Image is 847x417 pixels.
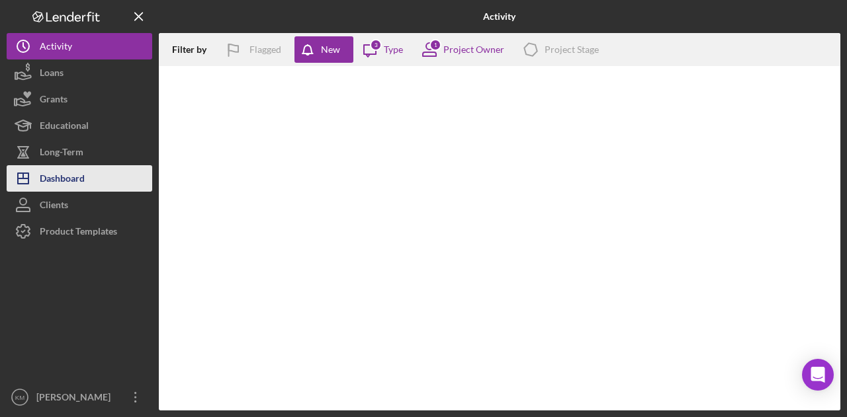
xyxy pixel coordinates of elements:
div: Loans [40,59,64,89]
div: 1 [429,39,441,51]
div: Activity [40,33,72,63]
div: [PERSON_NAME] [33,384,119,414]
div: Educational [40,112,89,142]
div: Open Intercom Messenger [802,359,834,391]
button: Dashboard [7,165,152,192]
div: Product Templates [40,218,117,248]
div: Grants [40,86,67,116]
div: Filter by [172,44,216,55]
button: Clients [7,192,152,218]
div: New [321,36,340,63]
div: Flagged [249,36,281,63]
button: Educational [7,112,152,139]
button: Product Templates [7,218,152,245]
div: Project Stage [545,44,599,55]
button: New [294,36,353,63]
div: 3 [370,39,382,51]
button: Activity [7,33,152,59]
b: Activity [483,11,515,22]
button: Loans [7,59,152,86]
button: Long-Term [7,139,152,165]
div: Type [384,44,403,55]
button: KM[PERSON_NAME] [7,384,152,410]
button: Grants [7,86,152,112]
div: Dashboard [40,165,85,195]
div: Project Owner [443,44,504,55]
div: Clients [40,192,68,221]
div: Long-Term [40,139,83,169]
text: KM [15,394,24,401]
button: Flagged [216,36,294,63]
